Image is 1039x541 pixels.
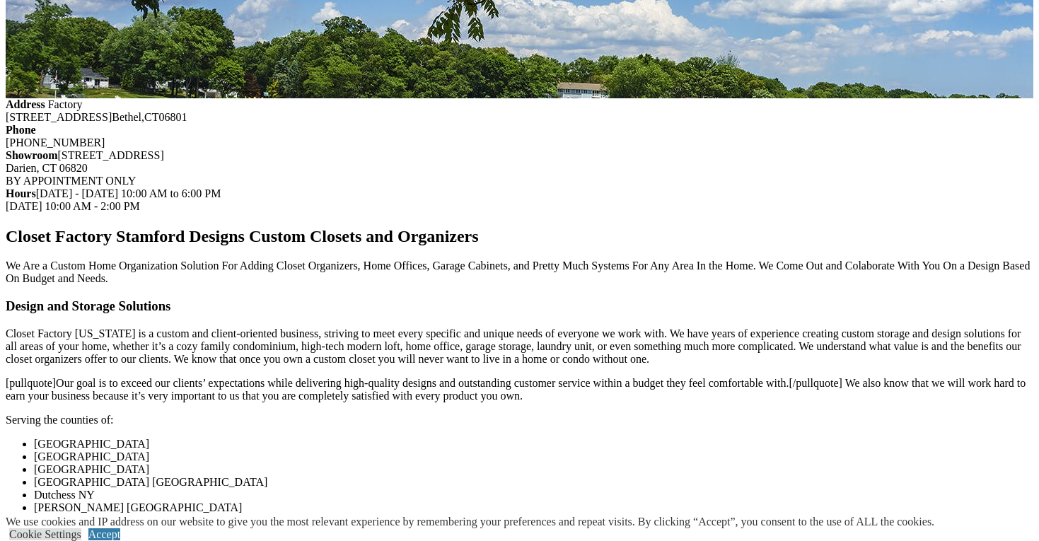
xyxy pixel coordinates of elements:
[6,298,1033,314] h3: Design and Storage Solutions
[34,463,1033,476] li: [GEOGRAPHIC_DATA]
[34,476,1033,489] li: [GEOGRAPHIC_DATA] [GEOGRAPHIC_DATA]
[6,98,45,110] strong: Address
[6,414,1033,426] p: Serving the counties of:
[6,124,36,136] strong: Phone
[34,501,1033,514] li: [PERSON_NAME] [GEOGRAPHIC_DATA]
[6,187,1033,213] div: [DATE] - [DATE] 10:00 AM to 6:00 PM [DATE] 10:00 AM - 2:00 PM
[6,187,36,199] strong: Hours
[6,516,934,528] div: We use cookies and IP address on our website to give you the most relevant experience by remember...
[6,149,1033,187] div: [STREET_ADDRESS] Darien, CT 06820 BY APPOINTMENT ONLY
[6,227,1033,246] h1: Closet Factory Stamford Designs Custom Closets and Organizers
[34,489,1033,501] li: Dutchess NY
[88,528,120,540] a: Accept
[112,111,141,123] span: Bethel
[34,450,1033,463] li: [GEOGRAPHIC_DATA]
[6,260,1033,285] p: We Are a Custom Home Organization Solution For Adding Closet Organizers, Home Offices, Garage Cab...
[6,136,1033,149] div: [PHONE_NUMBER]
[6,327,1033,366] p: Closet Factory [US_STATE] is a custom and client-oriented business, striving to meet every specif...
[9,528,81,540] a: Cookie Settings
[34,438,1033,450] li: [GEOGRAPHIC_DATA]
[144,111,158,123] span: CT
[6,377,1033,402] p: [pullquote]Our goal is to exceed our clients’ expectations while delivering high-quality designs ...
[6,98,1033,124] div: ,
[6,98,112,123] span: Factory [STREET_ADDRESS]
[158,111,187,123] span: 06801
[6,149,58,161] strong: Showroom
